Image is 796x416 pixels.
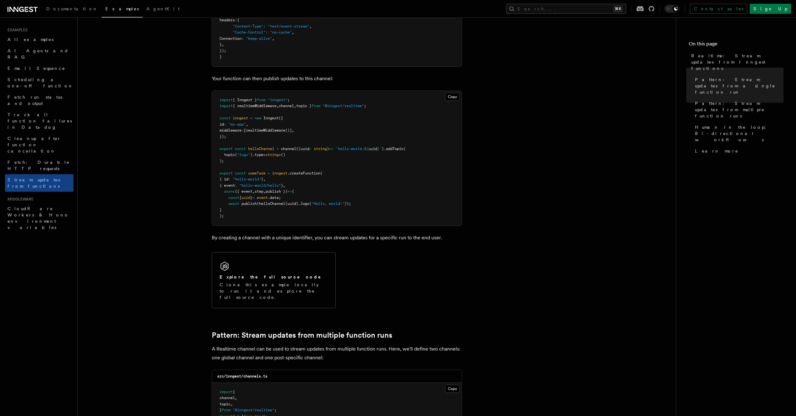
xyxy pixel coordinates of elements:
[279,116,283,120] span: ({
[692,145,783,157] a: Learn more
[364,104,366,108] span: ;
[377,147,379,151] span: }
[228,177,231,181] span: :
[276,104,279,108] span: ,
[279,153,285,157] span: >()
[235,189,252,194] span: ({ event
[246,128,285,133] span: realtimeMiddleware
[257,201,259,206] span: (
[8,112,72,130] span: Track all function failures in Datadog
[239,183,281,188] span: "hello-world/hello"
[329,147,333,151] span: =>
[231,402,233,406] span: ,
[146,6,180,11] span: AgentKit
[5,157,74,174] a: Fetch: Durable HTTP requests
[220,402,231,406] span: topic
[296,104,312,108] span: topic }
[272,36,274,41] span: ,
[270,30,292,34] span: "no-cache"
[263,24,266,29] span: :
[379,147,382,151] span: `
[292,189,294,194] span: {
[43,2,102,17] a: Documentation
[220,214,224,218] span: );
[312,104,320,108] span: from
[322,104,364,108] span: "@inngest/realtime"
[292,128,294,133] span: ,
[368,147,377,151] span: uuid
[263,153,266,157] span: <
[287,98,290,102] span: ;
[403,147,406,151] span: (
[220,18,235,22] span: headers
[233,390,235,394] span: {
[344,201,351,206] span: ));
[263,116,279,120] span: Inngest
[212,252,336,308] a: Explore the full source codeClone this example locally to run it and explore the full source code.
[8,77,73,88] span: Scheduling a one-off function
[5,28,28,33] span: Examples
[143,2,183,17] a: AgentKit
[250,195,252,200] span: }
[212,345,462,362] p: A Realtime channel can be used to stream updates from multiple function runs. Here, we'll define ...
[692,98,783,122] a: Pattern: Stream updates from multiple function runs
[266,189,287,194] span: publish })
[102,2,143,18] a: Examples
[220,274,322,280] h2: Explore the full source code
[220,159,224,163] span: );
[5,197,33,202] span: Middleware
[228,195,239,200] span: const
[445,385,460,393] button: Copy
[222,42,224,47] span: ,
[5,74,74,91] a: Scheduling a one-off function
[220,171,233,175] span: export
[235,153,237,157] span: (
[235,18,237,22] span: :
[695,76,783,95] span: Pattern: Stream updates from a single function run
[298,201,309,206] span: .logs
[235,183,237,188] span: :
[220,390,233,394] span: import
[235,171,246,175] span: const
[220,104,233,108] span: import
[8,48,68,60] span: AI Agents and RAG
[257,98,266,102] span: from
[294,104,296,108] span: ,
[220,116,231,120] span: const
[750,4,791,14] a: Sign Up
[263,177,266,181] span: ,
[287,189,292,194] span: =>
[384,147,403,151] span: .addTopic
[274,408,276,412] span: ;
[217,374,267,378] code: src/inngest/channels.ts
[268,24,309,29] span: "text/event-stream"
[255,116,261,120] span: new
[105,6,139,11] span: Examples
[237,18,239,22] span: {
[8,66,65,71] span: Email Sequence
[692,122,783,145] a: Human in the loop: Bi-directional workflows
[263,189,266,194] span: ,
[252,153,263,157] span: .type
[220,177,228,181] span: { id
[309,147,312,151] span: :
[46,6,98,11] span: Documentation
[246,36,272,41] span: "keep-alive"
[255,189,263,194] span: step
[285,201,298,206] span: (uuid)
[285,128,292,133] span: ()]
[309,24,312,29] span: ,
[252,189,255,194] span: ,
[220,396,235,400] span: channel
[266,153,279,157] span: string
[233,116,248,120] span: inngest
[220,282,328,300] p: Clone this example locally to run it and explore the full source code.
[5,203,74,233] a: Cloudflare Workers & Hono environment variables
[248,171,266,175] span: someTask
[212,233,462,242] p: By creating a channel with a unique identifier, you can stream updates for a specific run to the ...
[279,104,294,108] span: channel
[8,37,53,42] span: All examples
[257,195,268,200] span: event
[233,24,263,29] span: "Content-Type"
[691,53,783,71] span: Realtime: Stream updates from Inngest functions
